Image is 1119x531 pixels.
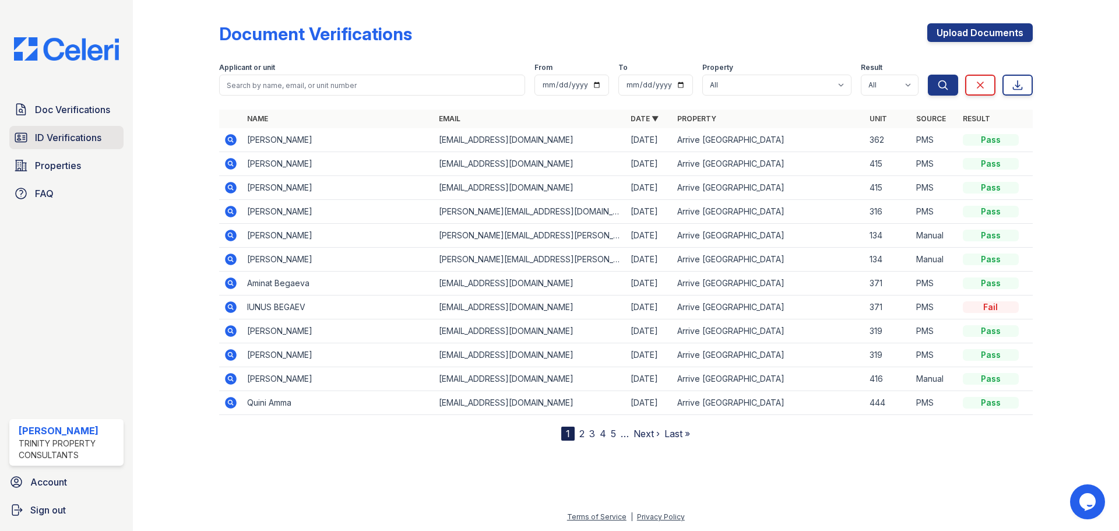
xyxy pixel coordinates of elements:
td: [PERSON_NAME][EMAIL_ADDRESS][PERSON_NAME][DOMAIN_NAME] [434,248,626,272]
div: Pass [963,254,1019,265]
td: [EMAIL_ADDRESS][DOMAIN_NAME] [434,296,626,319]
td: [PERSON_NAME][EMAIL_ADDRESS][DOMAIN_NAME] [434,200,626,224]
td: [EMAIL_ADDRESS][DOMAIN_NAME] [434,391,626,415]
td: Arrive [GEOGRAPHIC_DATA] [673,176,864,200]
td: [PERSON_NAME] [242,200,434,224]
td: [DATE] [626,176,673,200]
a: Property [677,114,716,123]
td: PMS [912,319,958,343]
label: From [534,63,553,72]
td: Arrive [GEOGRAPHIC_DATA] [673,128,864,152]
div: | [631,512,633,521]
a: Date ▼ [631,114,659,123]
td: Manual [912,367,958,391]
td: Arrive [GEOGRAPHIC_DATA] [673,343,864,367]
td: Arrive [GEOGRAPHIC_DATA] [673,391,864,415]
label: Applicant or unit [219,63,275,72]
td: [PERSON_NAME] [242,248,434,272]
td: PMS [912,128,958,152]
td: PMS [912,272,958,296]
span: FAQ [35,187,54,201]
td: Arrive [GEOGRAPHIC_DATA] [673,200,864,224]
td: [EMAIL_ADDRESS][DOMAIN_NAME] [434,176,626,200]
div: Document Verifications [219,23,412,44]
td: 444 [865,391,912,415]
span: … [621,427,629,441]
a: Name [247,114,268,123]
td: Arrive [GEOGRAPHIC_DATA] [673,224,864,248]
td: [DATE] [626,224,673,248]
a: 4 [600,428,606,439]
td: IUNUS BEGAEV [242,296,434,319]
div: Pass [963,277,1019,289]
td: [PERSON_NAME][EMAIL_ADDRESS][PERSON_NAME][DOMAIN_NAME] [434,224,626,248]
span: Doc Verifications [35,103,110,117]
a: 3 [589,428,595,439]
div: [PERSON_NAME] [19,424,119,438]
div: Pass [963,230,1019,241]
td: 134 [865,224,912,248]
td: [PERSON_NAME] [242,319,434,343]
a: 2 [579,428,585,439]
td: 319 [865,319,912,343]
td: 371 [865,296,912,319]
a: Result [963,114,990,123]
div: Pass [963,182,1019,194]
div: Pass [963,158,1019,170]
a: Unit [870,114,887,123]
a: Sign out [5,498,128,522]
td: [PERSON_NAME] [242,152,434,176]
td: [PERSON_NAME] [242,128,434,152]
div: Pass [963,373,1019,385]
div: Fail [963,301,1019,313]
td: [EMAIL_ADDRESS][DOMAIN_NAME] [434,152,626,176]
td: [DATE] [626,128,673,152]
td: Manual [912,224,958,248]
td: Arrive [GEOGRAPHIC_DATA] [673,248,864,272]
div: Pass [963,325,1019,337]
a: ID Verifications [9,126,124,149]
td: [EMAIL_ADDRESS][DOMAIN_NAME] [434,128,626,152]
td: [EMAIL_ADDRESS][DOMAIN_NAME] [434,367,626,391]
label: To [618,63,628,72]
a: Terms of Service [567,512,627,521]
td: Arrive [GEOGRAPHIC_DATA] [673,152,864,176]
iframe: chat widget [1070,484,1107,519]
td: PMS [912,152,958,176]
td: [DATE] [626,319,673,343]
div: Trinity Property Consultants [19,438,119,461]
td: PMS [912,296,958,319]
a: Last » [664,428,690,439]
td: Arrive [GEOGRAPHIC_DATA] [673,296,864,319]
a: Doc Verifications [9,98,124,121]
td: Arrive [GEOGRAPHIC_DATA] [673,367,864,391]
td: Arrive [GEOGRAPHIC_DATA] [673,272,864,296]
td: 371 [865,272,912,296]
a: Source [916,114,946,123]
td: [DATE] [626,296,673,319]
td: PMS [912,391,958,415]
div: Pass [963,134,1019,146]
a: FAQ [9,182,124,205]
div: Pass [963,349,1019,361]
td: 316 [865,200,912,224]
span: ID Verifications [35,131,101,145]
td: [EMAIL_ADDRESS][DOMAIN_NAME] [434,319,626,343]
td: [DATE] [626,343,673,367]
label: Result [861,63,882,72]
img: CE_Logo_Blue-a8612792a0a2168367f1c8372b55b34899dd931a85d93a1a3d3e32e68fde9ad4.png [5,37,128,61]
td: 415 [865,152,912,176]
td: [DATE] [626,200,673,224]
td: [PERSON_NAME] [242,224,434,248]
td: [PERSON_NAME] [242,367,434,391]
td: 134 [865,248,912,272]
div: 1 [561,427,575,441]
td: 416 [865,367,912,391]
td: 362 [865,128,912,152]
input: Search by name, email, or unit number [219,75,525,96]
td: 415 [865,176,912,200]
td: [DATE] [626,272,673,296]
td: Arrive [GEOGRAPHIC_DATA] [673,319,864,343]
td: [EMAIL_ADDRESS][DOMAIN_NAME] [434,272,626,296]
